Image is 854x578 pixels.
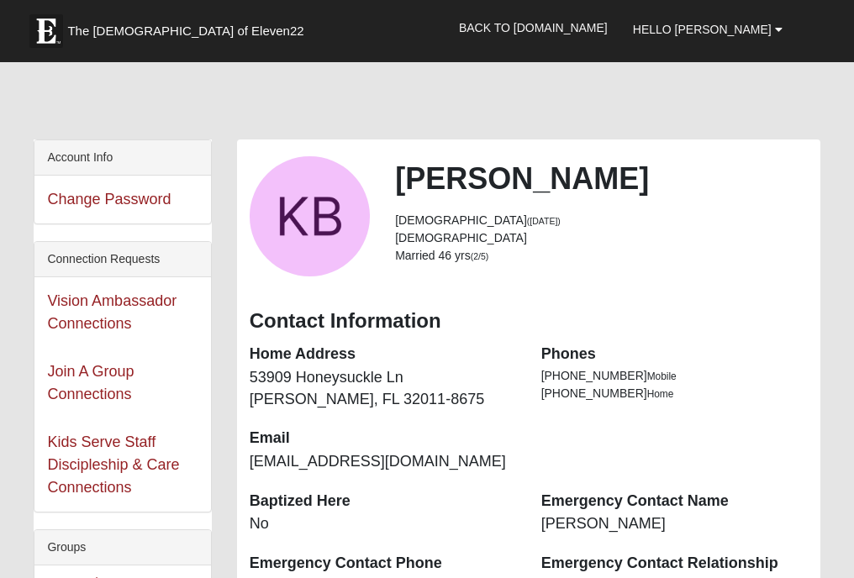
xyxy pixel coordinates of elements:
li: Married 46 yrs [395,247,807,265]
dt: Email [250,428,516,449]
div: Connection Requests [34,242,210,277]
a: Join A Group Connections [47,363,134,402]
span: The [DEMOGRAPHIC_DATA] of Eleven22 [67,23,303,39]
h2: [PERSON_NAME] [395,160,807,197]
dd: No [250,513,516,535]
a: Change Password [47,191,171,208]
a: Hello [PERSON_NAME] [620,8,795,50]
dt: Phones [541,344,808,365]
a: Kids Serve Staff Discipleship & Care Connections [47,433,179,496]
a: Back to [DOMAIN_NAME] [446,7,620,49]
a: View Fullsize Photo [250,156,370,276]
span: Mobile [647,370,677,382]
li: [DEMOGRAPHIC_DATA] [395,212,807,229]
dt: Emergency Contact Name [541,491,808,512]
dt: Emergency Contact Relationship [541,553,808,575]
dt: Home Address [250,344,516,365]
li: [PHONE_NUMBER] [541,385,808,402]
img: Eleven22 logo [29,14,63,48]
a: The [DEMOGRAPHIC_DATA] of Eleven22 [21,6,357,48]
dd: 53909 Honeysuckle Ln [PERSON_NAME], FL 32011-8675 [250,367,516,410]
span: Home [647,388,674,400]
span: Hello [PERSON_NAME] [633,23,772,36]
a: Vision Ambassador Connections [47,292,177,332]
dd: [EMAIL_ADDRESS][DOMAIN_NAME] [250,451,516,473]
small: (2/5) [471,251,489,261]
dd: [PERSON_NAME] [541,513,808,535]
small: ([DATE]) [527,216,561,226]
h3: Contact Information [250,309,808,334]
div: Account Info [34,140,210,176]
div: Groups [34,530,210,565]
li: [PHONE_NUMBER] [541,367,808,385]
dt: Emergency Contact Phone [250,553,516,575]
dt: Baptized Here [250,491,516,512]
li: [DEMOGRAPHIC_DATA] [395,229,807,247]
